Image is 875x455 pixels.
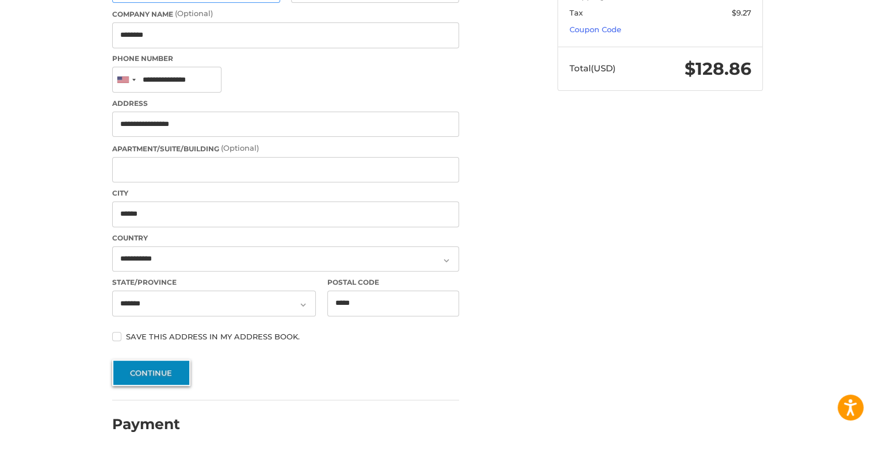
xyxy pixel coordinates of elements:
[112,233,459,243] label: Country
[175,9,213,18] small: (Optional)
[327,277,460,288] label: Postal Code
[112,415,180,433] h2: Payment
[112,277,316,288] label: State/Province
[113,67,139,92] div: United States: +1
[732,8,751,17] span: $9.27
[112,360,190,386] button: Continue
[570,63,616,74] span: Total (USD)
[112,143,459,154] label: Apartment/Suite/Building
[112,98,459,109] label: Address
[112,53,459,64] label: Phone Number
[570,25,621,34] a: Coupon Code
[112,332,459,341] label: Save this address in my address book.
[570,8,583,17] span: Tax
[221,143,259,152] small: (Optional)
[685,58,751,79] span: $128.86
[112,188,459,198] label: City
[112,8,459,20] label: Company Name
